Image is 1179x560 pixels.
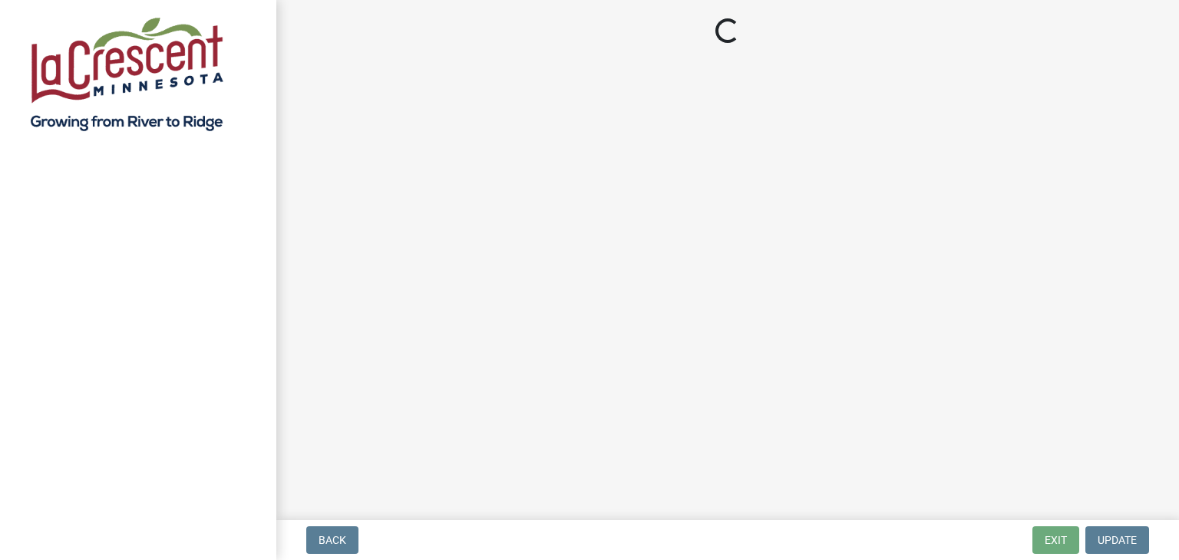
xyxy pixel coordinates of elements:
button: Exit [1032,526,1079,554]
button: Update [1085,526,1149,554]
span: Update [1098,534,1137,546]
img: City of La Crescent, Minnesota [31,16,223,131]
span: Back [319,534,346,546]
button: Back [306,526,358,554]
